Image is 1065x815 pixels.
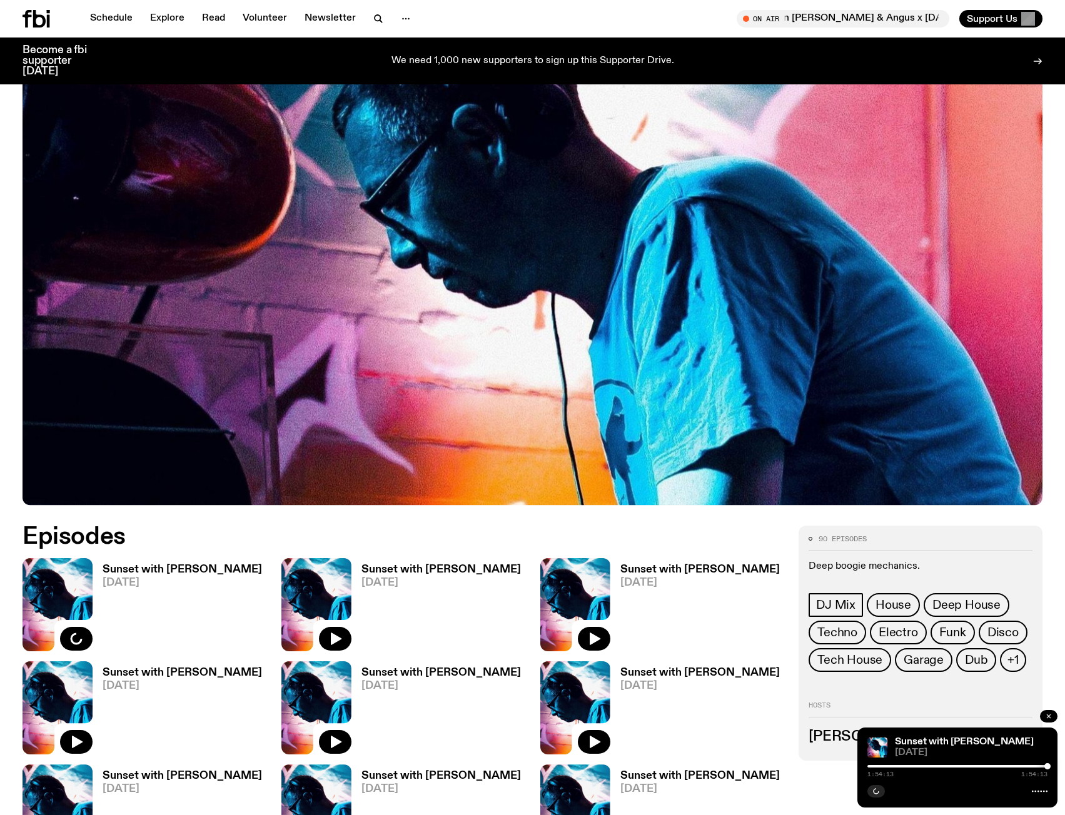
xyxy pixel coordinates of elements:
span: 90 episodes [819,536,867,542]
h3: [PERSON_NAME] [809,730,1032,744]
h3: Sunset with [PERSON_NAME] [361,771,521,781]
button: On AirOcean [PERSON_NAME] & Angus x [DATE] Arvos [737,10,949,27]
span: [DATE] [103,577,262,588]
span: 1:54:13 [867,771,894,777]
h2: Episodes [23,526,697,548]
a: DJ Mix [809,593,863,617]
a: Schedule [83,10,140,27]
span: Deep House [932,598,1001,612]
h2: Hosts [809,702,1032,717]
img: Simon Caldwell stands side on, looking downwards. He has headphones on. Behind him is a brightly ... [23,661,93,754]
a: Electro [870,621,927,644]
a: Deep House [924,593,1009,617]
p: We need 1,000 new supporters to sign up this Supporter Drive. [391,56,674,67]
span: [DATE] [620,577,780,588]
img: Simon Caldwell stands side on, looking downwards. He has headphones on. Behind him is a brightly ... [867,737,887,757]
a: Dub [956,648,996,672]
h3: Sunset with [PERSON_NAME] [103,771,262,781]
h3: Sunset with [PERSON_NAME] [103,667,262,678]
a: Sunset with [PERSON_NAME][DATE] [610,667,780,754]
span: Funk [939,626,966,639]
h3: Sunset with [PERSON_NAME] [103,564,262,575]
img: Simon Caldwell stands side on, looking downwards. He has headphones on. Behind him is a brightly ... [281,558,351,651]
img: Simon Caldwell stands side on, looking downwards. He has headphones on. Behind him is a brightly ... [281,661,351,754]
span: DJ Mix [816,598,856,612]
span: Electro [879,626,918,639]
h3: Sunset with [PERSON_NAME] [620,771,780,781]
a: Sunset with [PERSON_NAME] [895,737,1034,747]
span: Garage [904,653,944,667]
span: [DATE] [895,748,1047,757]
span: Tech House [817,653,882,667]
span: [DATE] [361,681,521,691]
span: [DATE] [103,784,262,794]
img: Simon Caldwell stands side on, looking downwards. He has headphones on. Behind him is a brightly ... [540,661,610,754]
span: Techno [817,626,857,639]
a: Read [194,10,233,27]
h3: Sunset with [PERSON_NAME] [620,667,780,678]
span: [DATE] [103,681,262,691]
span: [DATE] [620,681,780,691]
h3: Sunset with [PERSON_NAME] [620,564,780,575]
a: Sunset with [PERSON_NAME][DATE] [93,564,262,651]
img: Simon Caldwell stands side on, looking downwards. He has headphones on. Behind him is a brightly ... [540,558,610,651]
p: Deep boogie mechanics. [809,561,1032,572]
a: Explore [143,10,192,27]
span: [DATE] [361,577,521,588]
a: Sunset with [PERSON_NAME][DATE] [610,564,780,651]
a: Sunset with [PERSON_NAME][DATE] [93,667,262,754]
span: [DATE] [361,784,521,794]
button: Support Us [959,10,1042,27]
span: Support Us [967,13,1017,24]
span: Dub [965,653,987,667]
a: Sunset with [PERSON_NAME][DATE] [351,667,521,754]
span: Disco [987,626,1019,639]
a: Tech House [809,648,891,672]
h3: Sunset with [PERSON_NAME] [361,667,521,678]
span: +1 [1007,653,1019,667]
a: Volunteer [235,10,295,27]
h3: Become a fbi supporter [DATE] [23,45,103,77]
a: Funk [931,621,975,644]
a: House [867,593,920,617]
span: 1:54:13 [1021,771,1047,777]
a: Disco [979,621,1027,644]
a: Sunset with [PERSON_NAME][DATE] [351,564,521,651]
span: [DATE] [620,784,780,794]
button: +1 [1000,648,1026,672]
a: Garage [895,648,952,672]
a: Techno [809,621,866,644]
a: Newsletter [297,10,363,27]
h3: Sunset with [PERSON_NAME] [361,564,521,575]
span: House [876,598,911,612]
